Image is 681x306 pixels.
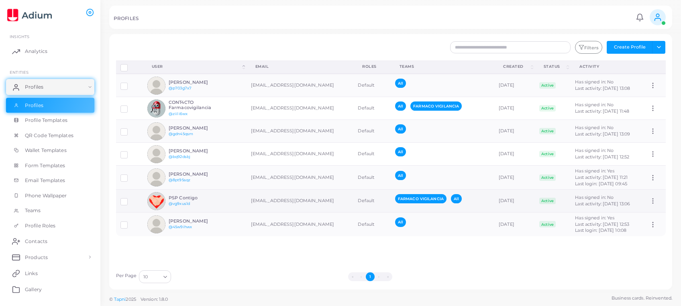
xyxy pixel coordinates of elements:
[395,171,406,180] span: All
[6,43,94,59] a: Analytics
[353,166,390,190] td: Default
[6,79,94,95] a: Profiles
[575,79,614,85] span: Has signed in: No
[575,181,627,186] span: Last login: [DATE] 09:45
[575,174,628,180] span: Last activity: [DATE] 11:21
[410,101,462,111] span: FARMACO VIGILANCIA
[25,254,48,261] span: Products
[494,190,535,213] td: [DATE]
[575,108,629,114] span: Last activity: [DATE] 11:48
[575,85,630,91] span: Last activity: [DATE] 13:08
[149,272,160,281] input: Search for option
[25,238,47,245] span: Contacts
[539,128,556,134] span: Active
[25,286,42,293] span: Gallery
[169,225,192,229] a: @45w9ihwx
[539,198,556,204] span: Active
[353,213,390,236] td: Default
[395,101,406,111] span: All
[575,195,614,200] span: Has signed in: No
[575,41,602,54] button: Filters
[6,218,94,233] a: Profile Roles
[539,82,556,89] span: Active
[169,126,228,131] h6: [PERSON_NAME]
[575,168,614,174] span: Has signed in: Yes
[114,296,126,302] a: Tapni
[147,122,165,140] img: avatar
[494,166,535,190] td: [DATE]
[173,272,567,281] ul: Pagination
[169,132,193,136] a: @gdn45qsm
[10,34,29,39] span: INSIGHTS
[539,174,556,181] span: Active
[255,64,345,69] div: Email
[6,203,94,218] a: Teams
[169,111,188,116] a: @ziili6wx
[247,97,353,120] td: [EMAIL_ADDRESS][DOMAIN_NAME]
[25,102,43,109] span: Profiles
[169,178,190,182] a: @8pt95sqz
[25,117,67,124] span: Profile Templates
[395,217,406,227] span: All
[575,215,614,221] span: Has signed in: Yes
[395,147,406,156] span: All
[247,190,353,213] td: [EMAIL_ADDRESS][DOMAIN_NAME]
[147,99,165,118] img: avatar
[494,120,535,143] td: [DATE]
[575,227,626,233] span: Last login: [DATE] 10:08
[6,188,94,203] a: Phone Wallpaper
[116,61,143,74] th: Row-selection
[645,61,665,74] th: Action
[539,105,556,111] span: Active
[7,8,52,22] img: logo
[607,41,652,54] button: Create Profile
[247,166,353,190] td: [EMAIL_ADDRESS][DOMAIN_NAME]
[579,64,636,69] div: activity
[169,148,228,154] h6: [PERSON_NAME]
[353,143,390,166] td: Default
[395,124,406,134] span: All
[25,162,65,169] span: Form Templates
[169,154,190,159] a: @bq92dsbj
[116,273,137,279] label: Per Page
[353,74,390,97] td: Default
[366,272,375,281] button: Go to page 1
[25,83,43,91] span: Profiles
[575,131,630,137] span: Last activity: [DATE] 13:09
[575,125,614,130] span: Has signed in: No
[169,172,228,177] h6: [PERSON_NAME]
[451,194,462,203] span: All
[6,113,94,128] a: Profile Templates
[25,192,67,199] span: Phone Wallpaper
[25,222,55,229] span: Profile Roles
[25,132,73,139] span: QR Code Templates
[494,213,535,236] td: [DATE]
[147,145,165,163] img: avatar
[400,64,485,69] div: Teams
[575,102,614,107] span: Has signed in: No
[6,158,94,173] a: Form Templates
[575,201,630,207] span: Last activity: [DATE] 13:06
[169,201,190,206] a: @vg9xus1d
[6,233,94,249] a: Contacts
[247,120,353,143] td: [EMAIL_ADDRESS][DOMAIN_NAME]
[247,143,353,166] td: [EMAIL_ADDRESS][DOMAIN_NAME]
[147,192,165,210] img: avatar
[147,168,165,186] img: avatar
[575,148,614,153] span: Has signed in: No
[6,249,94,265] a: Products
[25,177,65,184] span: Email Templates
[109,296,168,303] span: ©
[539,221,556,227] span: Active
[539,151,556,157] span: Active
[126,296,136,303] span: 2025
[6,173,94,188] a: Email Templates
[147,77,165,95] img: avatar
[6,98,94,113] a: Profiles
[395,194,447,203] span: FARMACO VIGILANCIA
[575,221,629,227] span: Last activity: [DATE] 12:53
[10,70,29,75] span: ENTITIES
[362,64,381,69] div: Roles
[25,147,67,154] span: Wallet Templates
[353,120,390,143] td: Default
